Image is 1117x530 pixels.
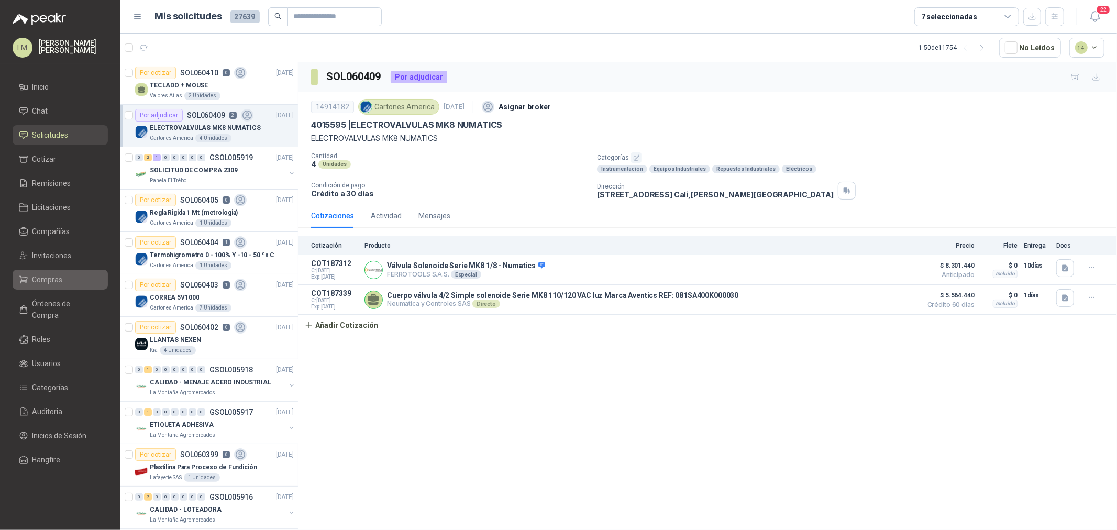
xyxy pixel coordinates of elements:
div: 2 [144,493,152,501]
p: Crédito a 30 días [311,189,589,198]
p: 10 días [1024,259,1050,272]
p: Cartones America [150,304,193,312]
div: 0 [171,366,179,373]
p: GSOL005919 [209,154,253,161]
a: Remisiones [13,173,108,193]
div: LM [13,38,32,58]
p: [DATE] [276,407,294,417]
div: 0 [153,493,161,501]
div: 4 Unidades [195,134,231,142]
div: Directo [472,300,500,308]
div: 1 Unidades [184,473,220,482]
a: Hangfire [13,450,108,470]
p: La Montaña Agromercados [150,389,215,397]
div: 1 [144,408,152,416]
div: 0 [197,408,205,416]
div: 0 [189,493,196,501]
a: 0 1 0 0 0 0 0 0 GSOL005918[DATE] Company LogoCALIDAD - MENAJE ACERO INDUSTRIALLa Montaña Agromerc... [135,363,296,397]
p: [STREET_ADDRESS] Cali , [PERSON_NAME][GEOGRAPHIC_DATA] [597,190,834,199]
button: Añadir Cotización [298,315,384,336]
p: 0 [223,69,230,76]
span: Licitaciones [32,202,71,213]
a: Compras [13,270,108,290]
span: Compañías [32,226,70,237]
div: 0 [197,366,205,373]
span: 22 [1096,5,1111,15]
div: Por cotizar [135,279,176,291]
p: SOL060404 [180,239,218,246]
p: SOL060405 [180,196,218,204]
p: [DATE] [276,323,294,333]
p: CORREA 5V1000 [150,293,199,303]
span: Chat [32,105,48,117]
p: [DATE] [276,450,294,460]
p: TECLADO + MOUSE [150,81,208,91]
a: Por cotizarSOL0604050[DATE] Company LogoRegla Rigida 1 Mt (metrologia)Cartones America1 Unidades [120,190,298,232]
a: Roles [13,329,108,349]
div: 0 [153,408,161,416]
img: Company Logo [365,261,382,279]
a: Invitaciones [13,246,108,266]
img: Company Logo [360,101,372,113]
div: 1 [144,366,152,373]
p: Cartones America [150,261,193,270]
p: 2 [229,112,237,119]
span: Compras [32,274,63,285]
p: La Montaña Agromercados [150,431,215,439]
p: CALIDAD - LOTEADORA [150,505,222,515]
a: Categorías [13,378,108,397]
div: Cotizaciones [311,210,354,222]
div: 1 - 50 de 11754 [919,39,991,56]
p: 1 días [1024,289,1050,302]
p: 0 [223,324,230,331]
div: Por cotizar [135,448,176,461]
a: Por cotizarSOL0604020[DATE] Company LogoLLANTAS NEXENKia4 Unidades [120,317,298,359]
span: Inicio [32,81,49,93]
a: 0 2 1 0 0 0 0 0 GSOL005919[DATE] Company LogoSOLICITUD DE COMPRA 2309Panela El Trébol [135,151,296,185]
a: Órdenes de Compra [13,294,108,325]
p: CALIDAD - MENAJE ACERO INDUSTRIAL [150,378,271,388]
p: [DATE] [276,365,294,375]
div: 0 [171,408,179,416]
div: Incluido [993,270,1018,278]
span: Crédito 60 días [922,302,975,308]
img: Company Logo [135,507,148,520]
div: Instrumentación [597,165,647,173]
div: Por adjudicar [391,71,447,83]
img: Company Logo [135,253,148,266]
a: Por cotizarSOL0603990[DATE] Company LogoPlastilina Para Proceso de FundiciónLafayette SAS1 Unidades [120,444,298,487]
p: Producto [364,242,916,249]
p: Precio [922,242,975,249]
p: Lafayette SAS [150,473,182,482]
span: Usuarios [32,358,61,369]
p: 0 [223,196,230,204]
div: 0 [197,154,205,161]
p: SOLICITUD DE COMPRA 2309 [150,165,238,175]
p: 4 [311,160,316,169]
p: Termohigrometro 0 - 100% Y -10 - 50 ºs C [150,250,274,260]
div: Actividad [371,210,402,222]
p: Condición de pago [311,182,589,189]
p: [DATE] [276,195,294,205]
p: COT187312 [311,259,358,268]
div: Eléctricos [782,165,816,173]
div: Incluido [993,300,1018,308]
div: Por cotizar [135,321,176,334]
span: Invitaciones [32,250,72,261]
button: 22 [1086,7,1104,26]
button: No Leídos [999,38,1061,58]
img: Company Logo [135,126,148,138]
a: Usuarios [13,354,108,373]
p: GSOL005917 [209,408,253,416]
div: 0 [180,366,187,373]
p: Flete [981,242,1018,249]
div: Especial [451,270,481,279]
div: 0 [189,366,196,373]
span: Categorías [32,382,69,393]
div: 0 [189,408,196,416]
p: Cotización [311,242,358,249]
span: Exp: [DATE] [311,274,358,280]
span: Auditoria [32,406,63,417]
div: 1 Unidades [195,219,231,227]
p: [DATE] [276,153,294,163]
